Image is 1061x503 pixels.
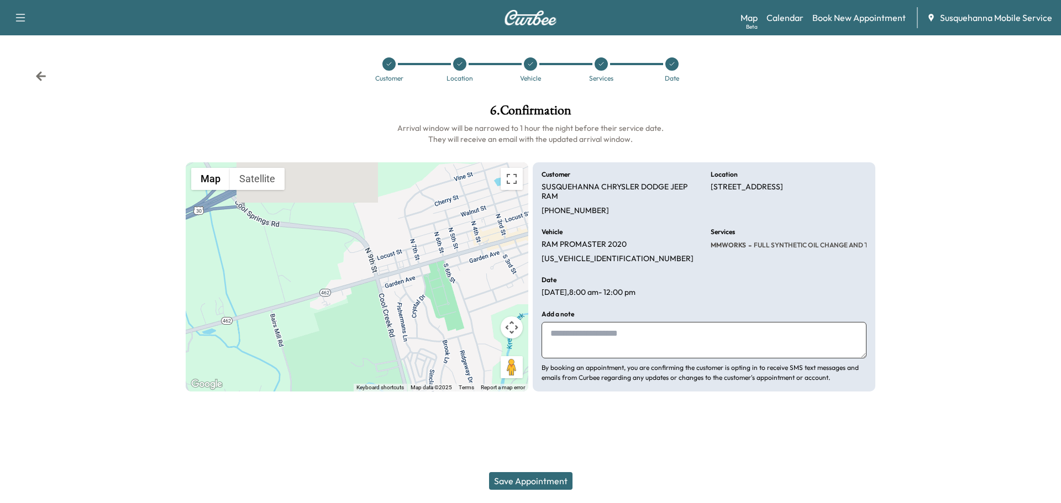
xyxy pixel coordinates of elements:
[188,377,225,391] a: Open this area in Google Maps (opens a new window)
[501,316,523,338] button: Map camera controls
[186,123,875,145] h6: Arrival window will be narrowed to 1 hour the night before their service date. They will receive ...
[481,384,525,390] a: Report a map error
[356,384,404,391] button: Keyboard shortcuts
[752,241,971,250] span: FULL SYNTHETIC OIL CHANGE AND TIRE ROTATION - WORKS PACKAGE
[230,168,285,190] button: Show satellite imagery
[589,75,613,82] div: Services
[746,240,752,251] span: -
[459,384,474,390] a: Terms (opens in new tab)
[520,75,541,82] div: Vehicle
[940,11,1052,24] span: Susquehanna Mobile Service
[746,23,758,31] div: Beta
[711,182,783,192] p: [STREET_ADDRESS]
[711,171,738,178] h6: Location
[186,104,875,123] h1: 6 . Confirmation
[740,11,758,24] a: MapBeta
[188,377,225,391] img: Google
[542,254,694,264] p: [US_VEHICLE_IDENTIFICATION_NUMBER]
[812,11,906,24] a: Book New Appointment
[665,75,679,82] div: Date
[542,229,563,235] h6: Vehicle
[542,288,635,298] p: [DATE] , 8:00 am - 12:00 pm
[501,168,523,190] button: Toggle fullscreen view
[711,229,735,235] h6: Services
[542,277,556,283] h6: Date
[542,363,866,383] p: By booking an appointment, you are confirming the customer is opting in to receive SMS text messa...
[35,71,46,82] div: Back
[411,384,452,390] span: Map data ©2025
[191,168,230,190] button: Show street map
[489,472,572,490] button: Save Appointment
[542,206,609,216] p: [PHONE_NUMBER]
[711,241,746,250] span: MMWORKS
[542,182,697,202] p: SUSQUEHANNA CHRYSLER DODGE JEEP RAM
[542,311,574,317] h6: Add a note
[542,240,627,250] p: RAM PROMASTER 2020
[375,75,403,82] div: Customer
[542,171,570,178] h6: Customer
[501,356,523,378] button: Drag Pegman onto the map to open Street View
[504,10,557,25] img: Curbee Logo
[766,11,803,24] a: Calendar
[447,75,473,82] div: Location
